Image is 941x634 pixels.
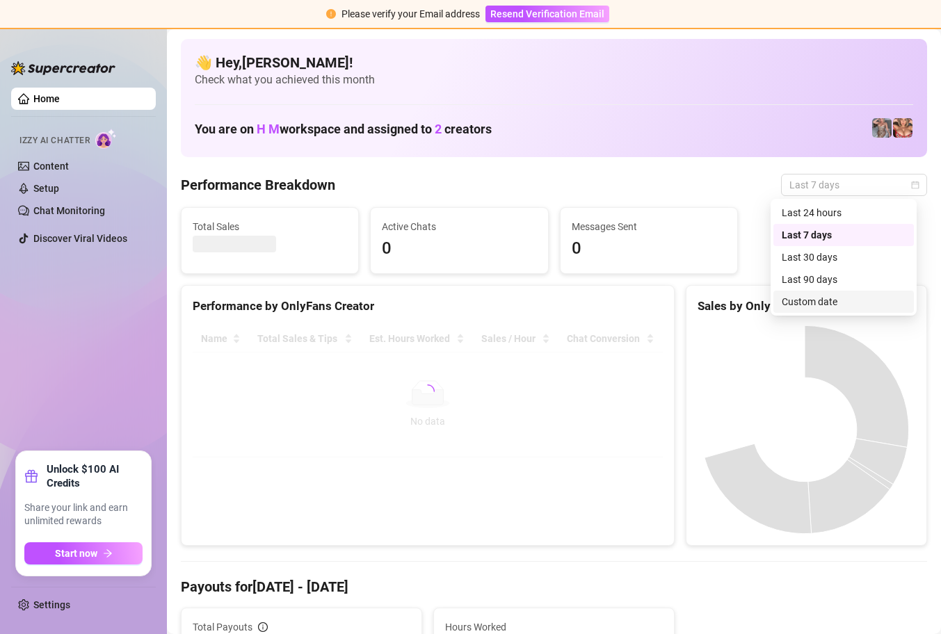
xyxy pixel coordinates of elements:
div: Custom date [782,294,906,309]
a: Settings [33,599,70,610]
span: Resend Verification Email [490,8,604,19]
a: Content [33,161,69,172]
span: 0 [572,236,726,262]
div: Last 90 days [782,272,906,287]
div: Sales by OnlyFans Creator [698,297,915,316]
a: Home [33,93,60,104]
a: Chat Monitoring [33,205,105,216]
div: Last 30 days [782,250,906,265]
a: Setup [33,183,59,194]
div: Custom date [773,291,914,313]
div: Last 90 days [773,268,914,291]
h4: 👋 Hey, [PERSON_NAME] ! [195,53,913,72]
div: Last 24 hours [773,202,914,224]
span: Last 7 days [789,174,919,195]
h4: Performance Breakdown [181,175,335,195]
div: Last 30 days [773,246,914,268]
div: Last 7 days [773,224,914,246]
img: logo-BBDzfeDw.svg [11,61,115,75]
span: Total Sales [193,219,347,234]
img: AI Chatter [95,129,117,149]
div: Performance by OnlyFans Creator [193,297,663,316]
strong: Unlock $100 AI Credits [47,462,143,490]
img: pennylondon [893,118,912,138]
div: Last 24 hours [782,205,906,220]
div: Last 7 days [782,227,906,243]
span: Active Chats [382,219,536,234]
span: H M [257,122,280,136]
span: 2 [435,122,442,136]
span: loading [419,383,436,400]
span: gift [24,469,38,483]
span: info-circle [258,622,268,632]
span: Messages Sent [572,219,726,234]
span: 0 [382,236,536,262]
img: pennylondonvip [872,118,892,138]
button: Resend Verification Email [485,6,609,22]
a: Discover Viral Videos [33,233,127,244]
span: calendar [911,181,919,189]
span: Check what you achieved this month [195,72,913,88]
h1: You are on workspace and assigned to creators [195,122,492,137]
span: arrow-right [103,548,113,558]
span: Izzy AI Chatter [19,134,90,147]
span: Share your link and earn unlimited rewards [24,501,143,528]
div: Please verify your Email address [341,6,480,22]
h4: Payouts for [DATE] - [DATE] [181,577,927,596]
button: Start nowarrow-right [24,542,143,564]
span: exclamation-circle [326,9,336,19]
span: Start now [55,548,97,559]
